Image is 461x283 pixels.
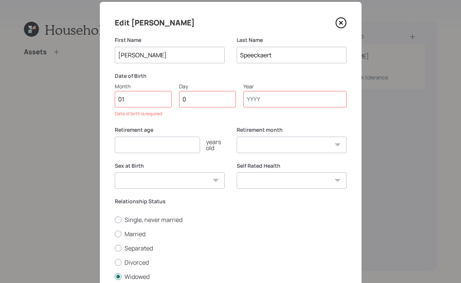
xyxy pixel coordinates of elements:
label: Single, never married [115,216,347,224]
label: Retirement month [237,126,347,134]
label: Sex at Birth [115,162,225,170]
label: Self Rated Health [237,162,347,170]
input: Day [179,91,236,107]
div: Month [115,82,172,90]
input: Year [243,91,347,107]
h4: Edit [PERSON_NAME] [115,17,195,29]
label: Last Name [237,36,347,44]
div: Date of birth is required [115,110,347,117]
label: Relationship Status [115,198,347,205]
div: Year [243,82,347,90]
label: Married [115,230,347,238]
label: First Name [115,36,225,44]
label: Widowed [115,273,347,281]
div: years old [200,139,225,151]
label: Separated [115,244,347,252]
label: Date of Birth [115,72,347,80]
input: Month [115,91,172,107]
label: Retirement age [115,126,225,134]
label: Divorced [115,258,347,267]
div: Day [179,82,236,90]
